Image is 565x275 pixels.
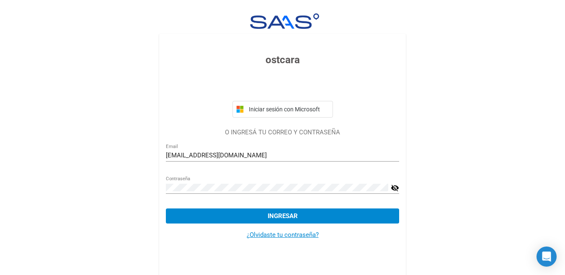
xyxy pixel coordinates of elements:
[268,212,298,220] span: Ingresar
[537,247,557,267] div: Open Intercom Messenger
[247,231,319,239] a: ¿Olvidaste tu contraseña?
[391,183,399,193] mat-icon: visibility_off
[166,128,399,137] p: O INGRESÁ TU CORREO Y CONTRASEÑA
[247,106,329,113] span: Iniciar sesión con Microsoft
[228,77,337,95] iframe: Botón Iniciar sesión con Google
[232,101,333,118] button: Iniciar sesión con Microsoft
[166,208,399,224] button: Ingresar
[166,52,399,67] h3: ostcara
